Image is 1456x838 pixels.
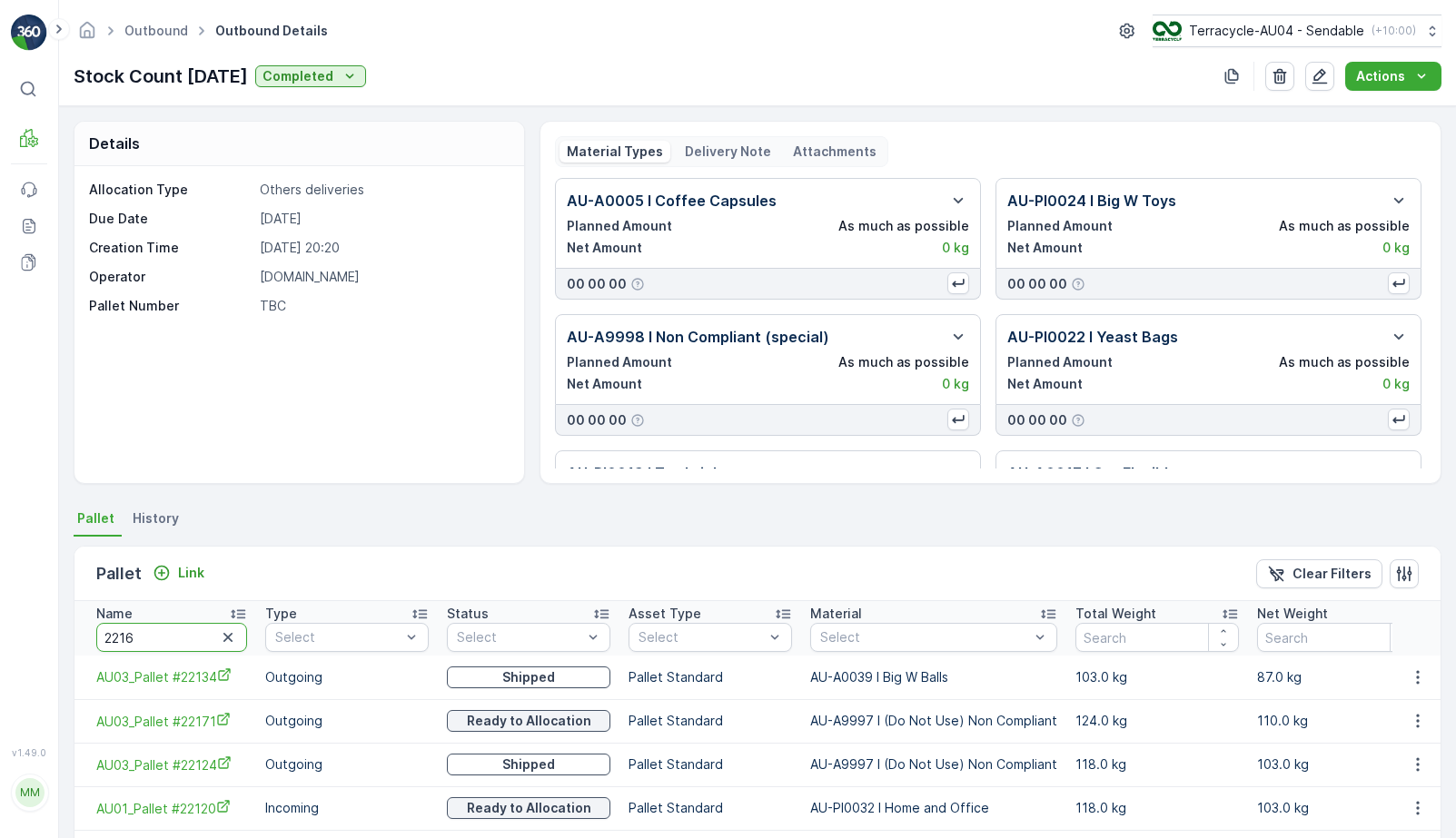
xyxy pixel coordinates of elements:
p: AU-A0017 I Gnr Flexible [1007,462,1177,484]
p: Link [178,564,204,582]
div: Help Tooltip Icon [630,413,645,428]
p: 0 kg [1382,375,1410,393]
span: Pallet [77,509,114,527]
td: 124.0 kg [1066,699,1248,743]
td: Pallet Standard [619,656,801,699]
td: 118.0 kg [1066,743,1248,786]
p: Planned Amount [567,217,672,235]
td: 103.0 kg [1248,786,1430,830]
div: Help Tooltip Icon [1071,277,1085,291]
p: AU-A0005 I Coffee Capsules [567,190,777,212]
p: Planned Amount [1007,217,1113,235]
a: AU03_Pallet #22124 [96,755,247,774]
div: MM [15,778,45,807]
td: 110.0 kg [1248,699,1430,743]
p: [DOMAIN_NAME] [260,268,505,286]
p: Allocation Type [89,181,253,199]
p: Clear Filters [1293,565,1372,583]
p: Select [275,628,401,646]
p: Completed [262,67,333,85]
p: As much as possible [1279,217,1410,235]
p: [DATE] 20:20 [260,239,505,257]
p: Net Amount [567,239,642,257]
p: Select [457,628,582,646]
a: Outbound [124,23,188,38]
p: Actions [1356,67,1405,85]
img: logo [11,15,47,51]
td: Outgoing [256,743,438,786]
p: 0 kg [1382,239,1410,257]
p: Ready to Allocation [467,799,591,817]
p: Net Amount [1007,375,1083,393]
input: Search [1075,623,1239,652]
p: Attachments [793,143,877,161]
td: 118.0 kg [1066,786,1248,830]
span: History [133,509,179,527]
p: 0 kg [942,239,969,257]
p: Ready to Allocation [467,712,591,730]
p: Pallet [96,561,142,587]
p: Stock Count [DATE] [74,63,248,90]
button: Ready to Allocation [447,797,610,819]
p: AU-PI0024 I Big W Toys [1007,190,1176,212]
button: Actions [1345,62,1441,91]
td: 87.0 kg [1248,656,1430,699]
td: 103.0 kg [1066,656,1248,699]
button: Shipped [447,666,610,688]
button: Shipped [447,754,610,775]
td: 103.0 kg [1248,743,1430,786]
span: AU03_Pallet #22171 [96,712,247,731]
a: AU01_Pallet #22120 [96,799,247,818]
p: Due Date [89,210,253,228]
button: Link [145,562,212,584]
p: Name [96,605,133,623]
p: Terracycle-AU04 - Sendable [1189,22,1364,40]
p: Net Amount [1007,239,1083,257]
td: Outgoing [256,699,438,743]
p: Material [810,605,862,623]
p: Select [820,628,1029,646]
td: AU-A9997 I (Do Not Use) Non Compliant [801,743,1066,786]
div: Help Tooltip Icon [1071,413,1085,428]
button: Clear Filters [1256,559,1382,588]
span: v 1.49.0 [11,747,47,758]
p: Pallet Number [89,297,253,315]
p: Status [447,605,489,623]
td: Outgoing [256,656,438,699]
p: As much as possible [838,353,969,371]
button: Ready to Allocation [447,710,610,732]
td: Pallet Standard [619,786,801,830]
td: AU-A0039 I Big W Balls [801,656,1066,699]
p: Select [639,628,764,646]
p: TBC [260,297,505,315]
img: terracycle_logo.png [1153,21,1182,41]
p: 00 00 00 [1007,275,1067,293]
p: Asset Type [629,605,701,623]
p: Details [89,133,140,154]
p: 00 00 00 [1007,411,1067,429]
p: AU-PI0019 I Toy bricks [567,462,729,484]
button: Completed [255,65,366,87]
p: Material Types [567,143,663,161]
p: Delivery Note [685,143,771,161]
p: [DATE] [260,210,505,228]
a: AU03_Pallet #22134 [96,667,247,686]
input: Search [96,623,247,652]
p: AU-A9998 I Non Compliant (special) [567,326,829,348]
input: Search [1257,623,1421,652]
p: As much as possible [1279,353,1410,371]
p: 00 00 00 [567,275,627,293]
button: MM [11,762,47,823]
p: 00 00 00 [567,411,627,429]
p: As much as possible [838,217,969,235]
p: Net Weight [1257,605,1328,623]
td: Pallet Standard [619,743,801,786]
p: Net Amount [567,375,642,393]
td: Pallet Standard [619,699,801,743]
p: Planned Amount [567,353,672,371]
div: Help Tooltip Icon [630,277,645,291]
p: Total Weight [1075,605,1156,623]
button: Terracycle-AU04 - Sendable(+10:00) [1153,15,1441,47]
